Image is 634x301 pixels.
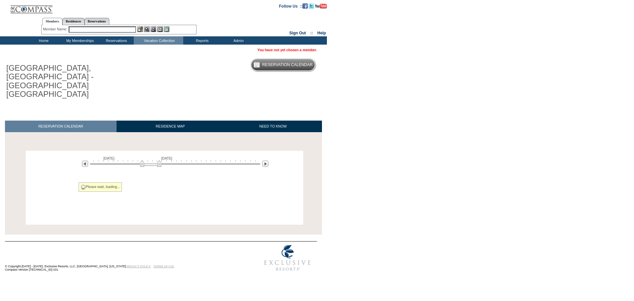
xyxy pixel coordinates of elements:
a: RESERVATION CALENDAR [5,121,117,132]
img: Next [262,161,268,167]
a: NEED TO KNOW [224,121,322,132]
img: Follow us on Twitter [309,3,314,9]
a: TERMS OF USE [154,265,174,268]
a: RESIDENCE MAP [117,121,224,132]
img: Previous [82,161,88,167]
a: Sign Out [289,31,306,35]
h1: [GEOGRAPHIC_DATA], [GEOGRAPHIC_DATA] - [GEOGRAPHIC_DATA] [GEOGRAPHIC_DATA] [5,62,153,100]
a: PRIVACY POLICY [127,265,151,268]
a: Reservations [85,18,109,25]
td: Vacation Collection [134,36,183,45]
a: Residences [62,18,85,25]
a: Subscribe to our YouTube Channel [315,4,327,8]
a: Members [42,18,62,25]
td: Admin [220,36,256,45]
img: Reservations [157,26,163,32]
td: Reports [183,36,220,45]
h5: Reservation Calendar [262,63,313,67]
a: Help [317,31,326,35]
img: Become our fan on Facebook [302,3,308,9]
span: :: [310,31,313,35]
img: b_calculator.gif [164,26,169,32]
td: Reservations [97,36,134,45]
td: © Copyright [DATE] - [DATE]. Exclusive Resorts, LLC. [GEOGRAPHIC_DATA], [US_STATE]. Compass Versi... [5,242,236,275]
td: Follow Us :: [279,3,302,9]
img: View [144,26,150,32]
img: b_edit.gif [137,26,143,32]
img: Exclusive Resorts [258,242,317,275]
div: Member Name: [43,26,68,32]
a: Follow us on Twitter [309,4,314,8]
a: Become our fan on Facebook [302,4,308,8]
img: spinner2.gif [81,184,86,190]
img: Impersonate [151,26,156,32]
span: [DATE] [103,156,115,160]
td: Home [25,36,61,45]
img: Subscribe to our YouTube Channel [315,4,327,9]
span: [DATE] [161,156,172,160]
td: My Memberships [61,36,97,45]
div: Please wait, loading... [79,182,122,192]
span: You have not yet chosen a member. [258,48,317,52]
